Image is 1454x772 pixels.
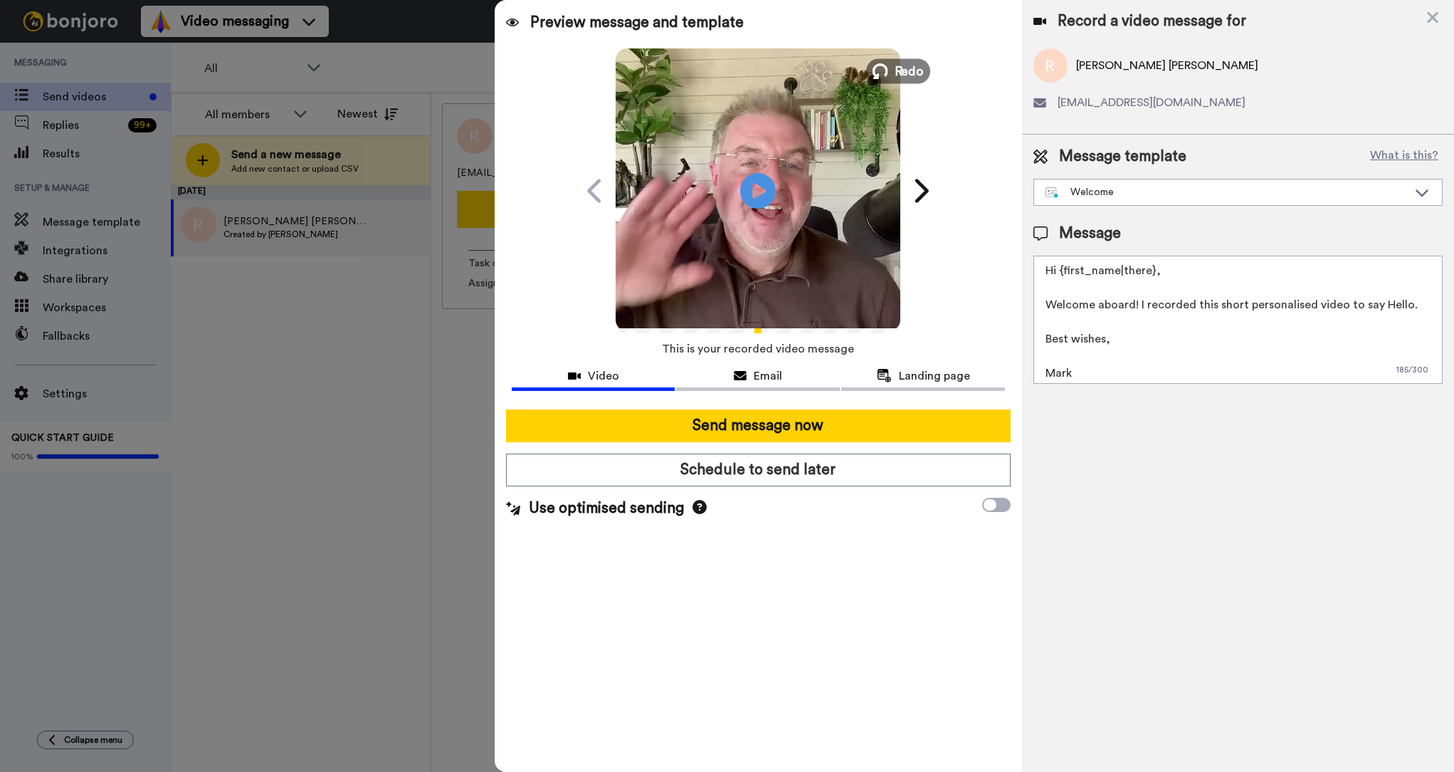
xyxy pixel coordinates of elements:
[506,410,1011,442] button: Send message now
[1059,223,1121,244] span: Message
[1045,185,1408,199] div: Welcome
[1058,94,1245,111] span: [EMAIL_ADDRESS][DOMAIN_NAME]
[529,498,684,519] span: Use optimised sending
[588,367,619,385] span: Video
[1045,187,1059,199] img: nextgen-template.svg
[754,367,782,385] span: Email
[1033,256,1443,384] textarea: Hi {first_name|there}, Welcome aboard! I recorded this short personalised video to say Hello. Bes...
[1366,146,1443,167] button: What is this?
[506,454,1011,486] button: Schedule to send later
[1059,146,1186,167] span: Message template
[662,333,854,365] span: This is your recorded video message
[899,367,970,385] span: Landing page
